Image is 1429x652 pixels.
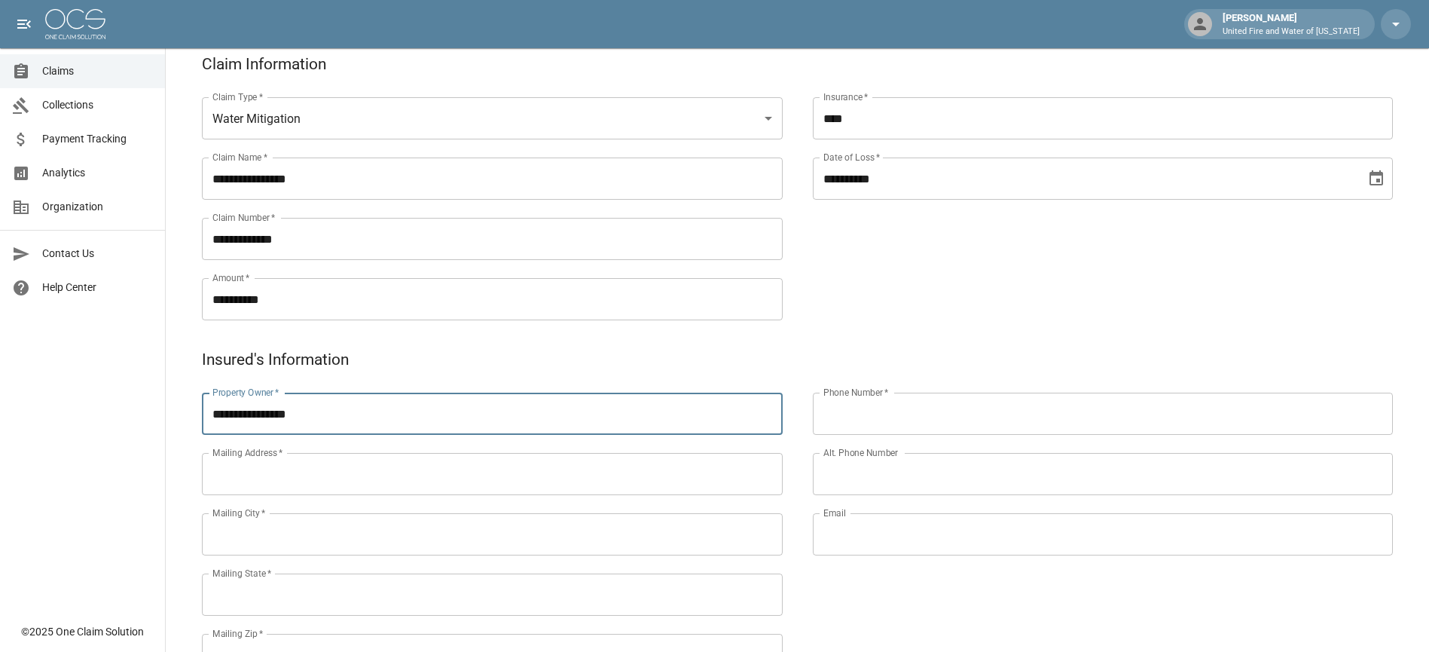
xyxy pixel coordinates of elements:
label: Mailing Address [212,446,282,459]
label: Amount [212,271,250,284]
span: Help Center [42,280,153,295]
p: United Fire and Water of [US_STATE] [1223,26,1360,38]
label: Mailing Zip [212,627,264,640]
label: Email [823,507,846,519]
img: ocs-logo-white-transparent.png [45,9,105,39]
label: Claim Number [212,211,275,224]
span: Analytics [42,165,153,181]
button: open drawer [9,9,39,39]
label: Claim Type [212,90,263,103]
label: Phone Number [823,386,888,399]
div: [PERSON_NAME] [1217,11,1366,38]
button: Choose date, selected date is Jul 25, 2025 [1361,164,1391,194]
div: © 2025 One Claim Solution [21,624,144,639]
span: Payment Tracking [42,131,153,147]
label: Date of Loss [823,151,880,164]
label: Mailing City [212,507,266,519]
label: Claim Name [212,151,267,164]
label: Mailing State [212,567,271,580]
div: Water Mitigation [202,97,783,139]
label: Insurance [823,90,868,103]
span: Collections [42,97,153,113]
label: Property Owner [212,386,279,399]
span: Contact Us [42,246,153,262]
label: Alt. Phone Number [823,446,898,459]
span: Organization [42,199,153,215]
span: Claims [42,63,153,79]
